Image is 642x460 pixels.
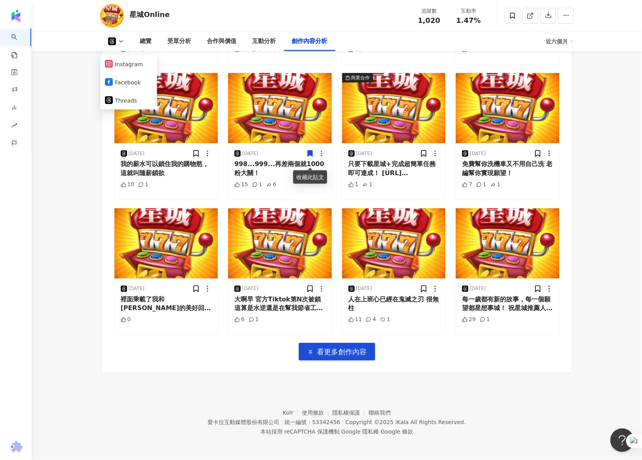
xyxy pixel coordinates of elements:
[130,9,170,19] div: 星城Online
[348,160,440,178] div: 只要下載星城+完成超簡單任務即可達成！ [URL][DOMAIN_NAME]
[129,285,145,292] div: [DATE]
[285,419,340,425] div: 統一編號：53342456
[9,9,22,22] img: logo icon
[114,73,218,143] img: post-image
[366,316,376,323] div: 4
[234,316,245,323] div: 6
[470,285,486,292] div: [DATE]
[208,419,279,425] div: 愛卡拉互動媒體股份有限公司
[11,28,27,59] a: search
[140,37,152,46] div: 總覽
[293,170,327,184] div: 收藏此貼文
[281,419,283,425] span: |
[470,150,486,157] div: [DATE]
[342,208,446,279] img: post-image
[138,181,148,189] div: 1
[266,181,277,189] div: 6
[395,419,409,425] a: iKala
[114,208,218,279] img: post-image
[369,410,391,416] a: 聯絡我們
[105,95,152,106] button: Threads
[121,316,131,323] div: 0
[11,118,17,135] span: rise
[351,74,370,82] div: 商業合作
[234,160,326,178] div: 998...999...再差兩個就1000粉大關！
[356,150,372,157] div: [DATE]
[121,295,212,313] div: 裡面乘載了我和[PERSON_NAME]的美好回憶... [URL][DOMAIN_NAME]
[168,37,191,46] div: 受眾分析
[362,181,372,189] div: 1
[339,428,341,435] span: |
[207,37,237,46] div: 合作與價值
[333,410,369,416] a: 隱私權保護
[342,73,446,143] button: 商業合作
[456,73,560,143] img: post-image
[462,295,553,313] div: 每一歲都有新的故事，每一個願望都星想事城！ 祝星城推薦人@le_dahye 生日快樂🎈
[462,181,472,189] div: 7
[480,316,490,323] div: 1
[348,295,440,313] div: 人在上班心已經在鬼滅之刃 很無柱
[105,77,152,88] button: Facebook
[234,295,326,313] div: 大啊早 官方Tiktok第N次被鎖 這算是水逆還是在幫我節省工作....😍
[228,73,332,143] img: post-image
[253,37,276,46] div: 互動分析
[234,181,248,189] div: 15
[100,4,124,28] img: KOL Avatar
[299,343,375,361] button: 看更多創作內容
[418,16,440,24] span: 1,020
[342,73,446,143] img: post-image
[292,37,328,46] div: 創作內容分析
[260,427,413,436] span: 本站採用 reCAPTCHA 保護機制
[454,7,484,15] div: 互動率
[345,419,466,425] div: Copyright © 2025 All Rights Reserved.
[476,181,487,189] div: 1
[242,285,258,292] div: [DATE]
[228,208,332,279] img: post-image
[456,208,560,279] img: post-image
[121,181,135,189] div: 10
[379,428,381,435] span: |
[456,17,481,24] span: 1.47%
[341,428,379,435] a: Google 隱私權
[283,410,302,416] a: Kolr
[610,428,634,452] iframe: Help Scout Beacon - Open
[462,316,476,323] div: 29
[414,7,444,15] div: 追蹤數
[302,410,333,416] a: 使用條款
[317,348,367,356] span: 看更多創作內容
[8,441,24,454] img: chrome extension
[105,59,152,70] button: Instagram
[546,35,574,48] div: 近六個月
[348,181,359,189] div: 1
[252,181,262,189] div: 1
[342,419,344,425] span: |
[380,316,390,323] div: 1
[356,285,372,292] div: [DATE]
[242,150,258,157] div: [DATE]
[129,150,145,157] div: [DATE]
[249,316,259,323] div: 1
[121,160,212,178] div: 我的薪水可以鎖住我的購物慾，這就叫隨薪鎖欲
[381,428,413,435] a: Google 條款
[490,181,501,189] div: 1
[462,160,553,178] div: 免費幫你洗機車又不用自己洗 老編幫你實現願望！
[348,316,362,323] div: 11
